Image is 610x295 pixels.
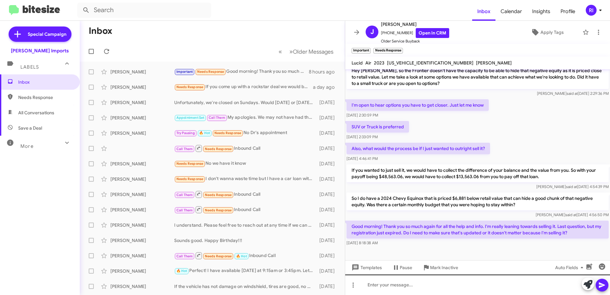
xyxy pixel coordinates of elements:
[110,161,174,167] div: [PERSON_NAME]
[316,283,340,290] div: [DATE]
[174,252,316,260] div: Inbound Call
[566,184,577,189] span: said at
[346,113,378,117] span: [DATE] 2:30:59 PM
[555,2,580,21] a: Profile
[110,84,174,90] div: [PERSON_NAME]
[110,253,174,259] div: [PERSON_NAME]
[316,191,340,198] div: [DATE]
[289,48,293,56] span: »
[430,262,458,273] span: Mark Inactive
[346,164,609,182] p: If you wanted to just sell it, we would have to collect the difference of your balance and the va...
[565,212,577,217] span: said at
[174,190,316,198] div: Inbound Call
[77,3,211,18] input: Search
[527,2,555,21] a: Insights
[20,64,39,70] span: Labels
[381,20,449,28] span: [PERSON_NAME]
[365,60,371,66] span: Air
[346,121,409,132] p: SUV or Truck is preferred
[275,45,337,58] nav: Page navigation example
[537,91,609,96] span: [PERSON_NAME] [DATE] 2:29:36 PM
[18,110,54,116] span: All Conversations
[293,48,333,55] span: Older Messages
[174,237,316,244] div: Sounds good. Happy Birthday!!!
[176,131,195,135] span: Try Pausing
[174,68,309,75] div: Good morning! Thank you so much again for all the help and info. I'm really leaning towards selli...
[316,161,340,167] div: [DATE]
[174,206,316,214] div: Inbound Call
[174,114,316,121] div: My apologies. We may not have had the staff for a proper detail being so late in the day. I'll ha...
[316,115,340,121] div: [DATE]
[417,262,463,273] button: Mark Inactive
[18,125,42,131] span: Save a Deal
[176,208,193,212] span: Call Them
[346,143,490,154] p: Also, what would the process be if I just wanted to outright sell it?
[110,191,174,198] div: [PERSON_NAME]
[316,99,340,106] div: [DATE]
[316,130,340,136] div: [DATE]
[176,269,187,273] span: 🔥 Hot
[110,237,174,244] div: [PERSON_NAME]
[316,268,340,274] div: [DATE]
[586,5,597,16] div: RI
[346,156,378,161] span: [DATE] 4:46:41 PM
[174,283,316,290] div: If the vehicle has not damage on windshield, tires are good, no body damage. It should bring betw...
[110,176,174,182] div: [PERSON_NAME]
[176,254,193,258] span: Call Them
[18,79,72,85] span: Inbox
[476,60,512,66] span: [PERSON_NAME]
[205,193,232,197] span: Needs Response
[540,26,564,38] span: Apply Tags
[236,254,247,258] span: 🔥 Hot
[176,147,193,151] span: Call Them
[515,26,579,38] button: Apply Tags
[176,70,193,74] span: Important
[316,176,340,182] div: [DATE]
[352,48,371,54] small: Important
[381,38,449,44] span: Older Service Buyback
[176,85,204,89] span: Needs Response
[205,254,232,258] span: Needs Response
[309,69,340,75] div: 8 hours ago
[316,253,340,259] div: [DATE]
[316,145,340,152] div: [DATE]
[174,144,316,152] div: Inbound Call
[387,262,417,273] button: Pause
[374,60,384,66] span: 2023
[199,131,210,135] span: 🔥 Hot
[110,115,174,121] div: [PERSON_NAME]
[346,221,609,238] p: Good morning! Thank you so much again for all the help and info. I'm really leaning towards selli...
[18,94,72,101] span: Needs Response
[176,193,193,197] span: Call Them
[110,222,174,228] div: [PERSON_NAME]
[472,2,495,21] a: Inbox
[174,222,316,228] div: I understand. Please feel free to reach out at any time if we can be of assistance
[20,143,33,149] span: More
[346,193,609,210] p: So I do have a 2024 Chevy Equinox that is priced $6,881 below retail value that can hide a good c...
[279,48,282,56] span: «
[567,91,578,96] span: said at
[174,99,316,106] div: Unfortunately, we're closed on Sundays. Would [DATE] or [DATE] work out for you? And yes, for a f...
[387,60,473,66] span: [US_VEHICLE_IDENTIFICATION_NUMBER]
[275,45,286,58] button: Previous
[214,131,242,135] span: Needs Response
[555,262,586,273] span: Auto Fields
[350,262,382,273] span: Templates
[174,129,316,137] div: No Dr's appointment
[316,207,340,213] div: [DATE]
[176,116,205,120] span: Appointment Set
[346,65,609,89] p: Hey [PERSON_NAME], so the Frontier doesn't have the capacity to be able to hide that negative equ...
[176,177,204,181] span: Needs Response
[110,130,174,136] div: [PERSON_NAME]
[110,99,174,106] div: [PERSON_NAME]
[205,147,232,151] span: Needs Response
[110,207,174,213] div: [PERSON_NAME]
[110,69,174,75] div: [PERSON_NAME]
[536,212,609,217] span: [PERSON_NAME] [DATE] 4:56:50 PM
[373,48,403,54] small: Needs Response
[370,27,374,37] span: J
[209,116,225,120] span: Call Them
